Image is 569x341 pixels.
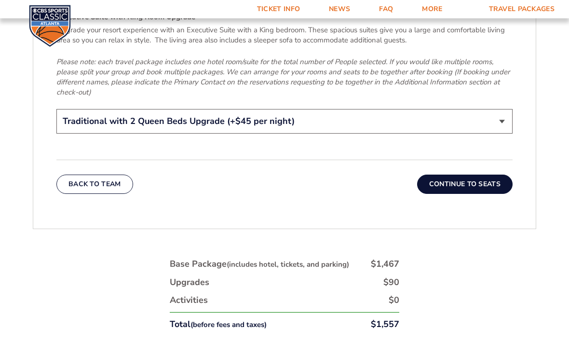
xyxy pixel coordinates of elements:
[417,175,513,194] button: Continue To Seats
[190,320,267,329] small: (before fees and taxes)
[29,5,71,47] img: CBS Sports Classic
[371,258,399,270] div: $1,467
[383,276,399,288] div: $90
[371,318,399,330] div: $1,557
[170,258,349,270] div: Base Package
[170,276,209,288] div: Upgrades
[389,294,399,306] div: $0
[227,259,349,269] small: (includes hotel, tickets, and parking)
[56,175,133,194] button: Back To Team
[56,57,510,97] em: Please note: each travel package includes one hotel room/suite for the total number of People sel...
[170,318,267,330] div: Total
[170,294,208,306] div: Activities
[56,25,513,45] p: Upgrade your resort experience with an Executive Suite with a King bedroom. These spacious suites...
